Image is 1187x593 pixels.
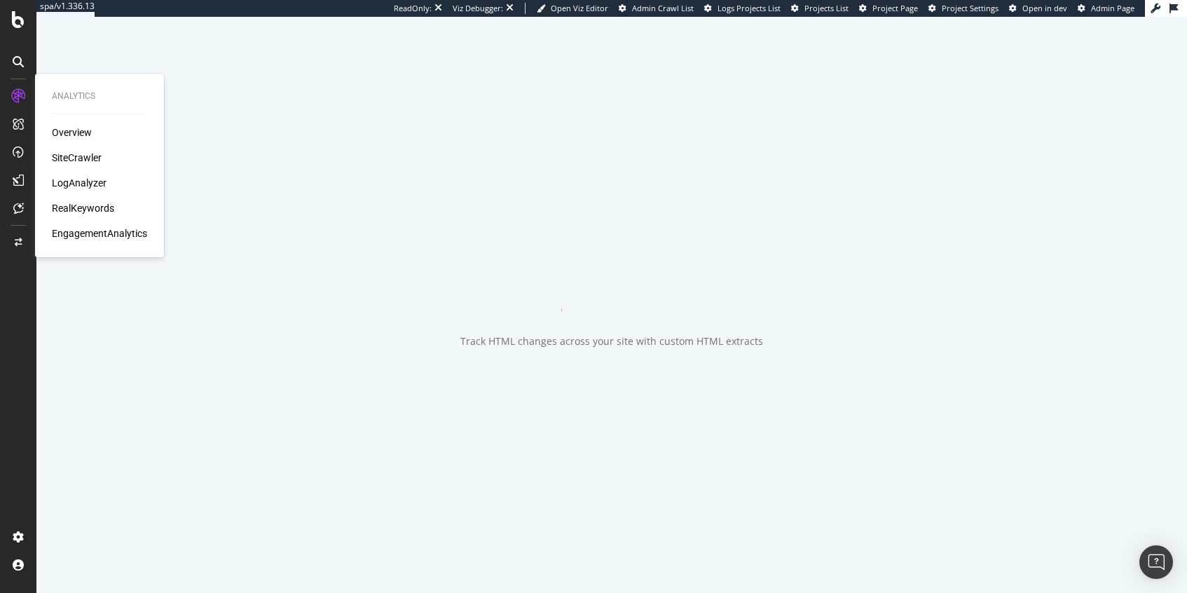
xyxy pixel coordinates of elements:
[52,201,114,215] a: RealKeywords
[460,334,763,348] div: Track HTML changes across your site with custom HTML extracts
[872,3,918,13] span: Project Page
[1022,3,1067,13] span: Open in dev
[632,3,694,13] span: Admin Crawl List
[804,3,849,13] span: Projects List
[942,3,999,13] span: Project Settings
[52,151,102,165] a: SiteCrawler
[718,3,781,13] span: Logs Projects List
[537,3,608,14] a: Open Viz Editor
[619,3,694,14] a: Admin Crawl List
[704,3,781,14] a: Logs Projects List
[551,3,608,13] span: Open Viz Editor
[52,90,147,102] div: Analytics
[1009,3,1067,14] a: Open in dev
[561,261,662,312] div: animation
[52,226,147,240] a: EngagementAnalytics
[791,3,849,14] a: Projects List
[52,125,92,139] a: Overview
[1091,3,1134,13] span: Admin Page
[1078,3,1134,14] a: Admin Page
[453,3,503,14] div: Viz Debugger:
[52,176,107,190] a: LogAnalyzer
[928,3,999,14] a: Project Settings
[394,3,432,14] div: ReadOnly:
[859,3,918,14] a: Project Page
[1139,545,1173,579] div: Open Intercom Messenger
